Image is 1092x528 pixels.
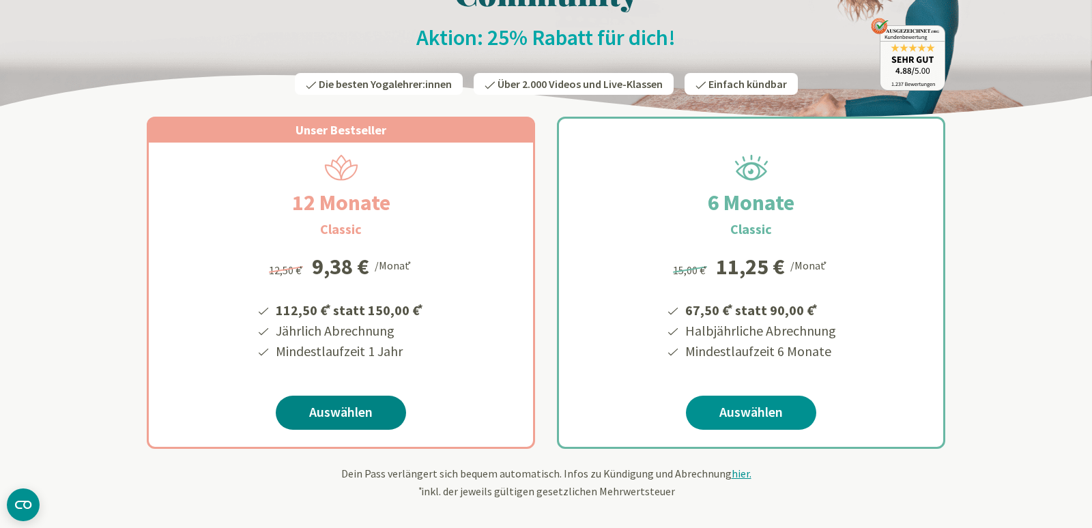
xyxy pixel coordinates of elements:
[147,465,945,499] div: Dein Pass verlängert sich bequem automatisch. Infos zu Kündigung und Abrechnung
[375,256,414,274] div: /Monat
[274,321,425,341] li: Jährlich Abrechnung
[269,263,305,277] span: 12,50 €
[276,396,406,430] a: Auswählen
[498,77,663,91] span: Über 2.000 Videos und Live-Klassen
[686,396,816,430] a: Auswählen
[259,186,423,219] h2: 12 Monate
[274,297,425,321] li: 112,50 € statt 150,00 €
[7,488,40,521] button: CMP-Widget öffnen
[673,263,709,277] span: 15,00 €
[732,467,751,480] span: hier.
[312,256,369,278] div: 9,38 €
[147,24,945,51] h2: Aktion: 25% Rabatt für dich!
[320,219,362,239] h3: Classic
[675,186,827,219] h2: 6 Monate
[730,219,772,239] h3: Classic
[683,297,836,321] li: 67,50 € statt 90,00 €
[708,77,787,91] span: Einfach kündbar
[871,18,945,91] img: ausgezeichnet_badge.png
[296,122,386,138] span: Unser Bestseller
[790,256,829,274] div: /Monat
[716,256,785,278] div: 11,25 €
[683,341,836,362] li: Mindestlaufzeit 6 Monate
[417,484,675,498] span: inkl. der jeweils gültigen gesetzlichen Mehrwertsteuer
[319,77,452,91] span: Die besten Yogalehrer:innen
[683,321,836,341] li: Halbjährliche Abrechnung
[274,341,425,362] li: Mindestlaufzeit 1 Jahr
